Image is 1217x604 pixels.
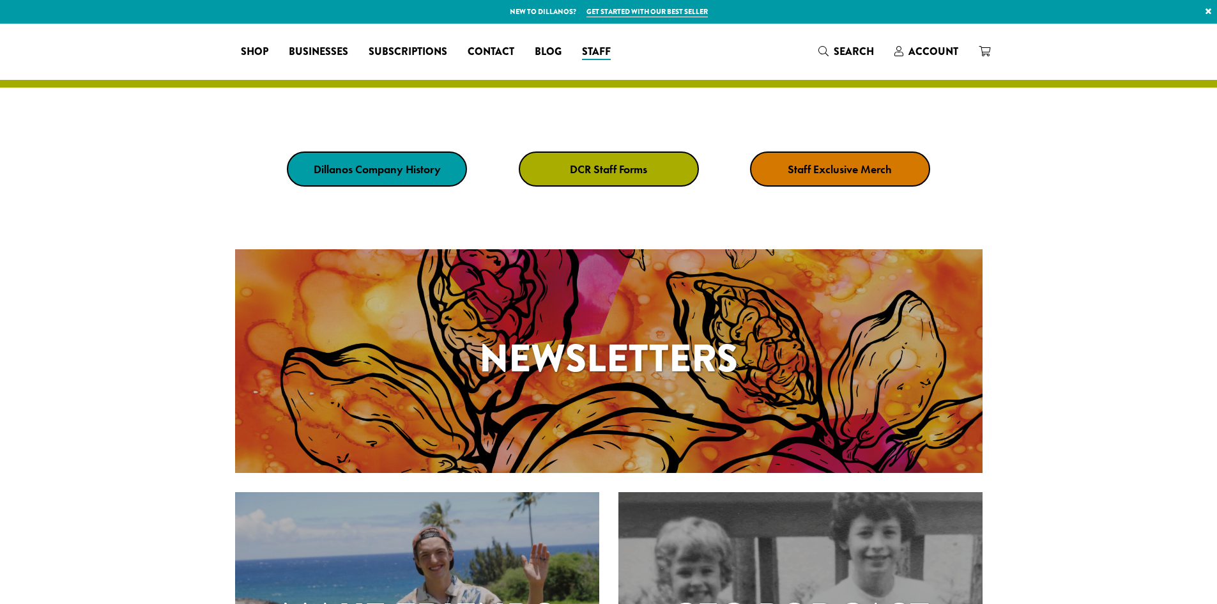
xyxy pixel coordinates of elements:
span: Account [908,44,958,59]
span: Businesses [289,44,348,60]
span: Subscriptions [369,44,447,60]
span: Shop [241,44,268,60]
h1: Newsletters [235,330,983,387]
a: DCR Staff Forms [519,151,699,187]
a: Shop [231,42,279,62]
a: Search [808,41,884,62]
a: Newsletters [235,249,983,473]
a: Staff [572,42,621,62]
a: Staff Exclusive Merch [750,151,930,187]
strong: Dillanos Company History [314,162,441,176]
strong: DCR Staff Forms [570,162,647,176]
strong: Staff Exclusive Merch [788,162,892,176]
span: Blog [535,44,562,60]
span: Staff [582,44,611,60]
span: Search [834,44,874,59]
a: Get started with our best seller [586,6,708,17]
span: Contact [468,44,514,60]
a: Dillanos Company History [287,151,467,187]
